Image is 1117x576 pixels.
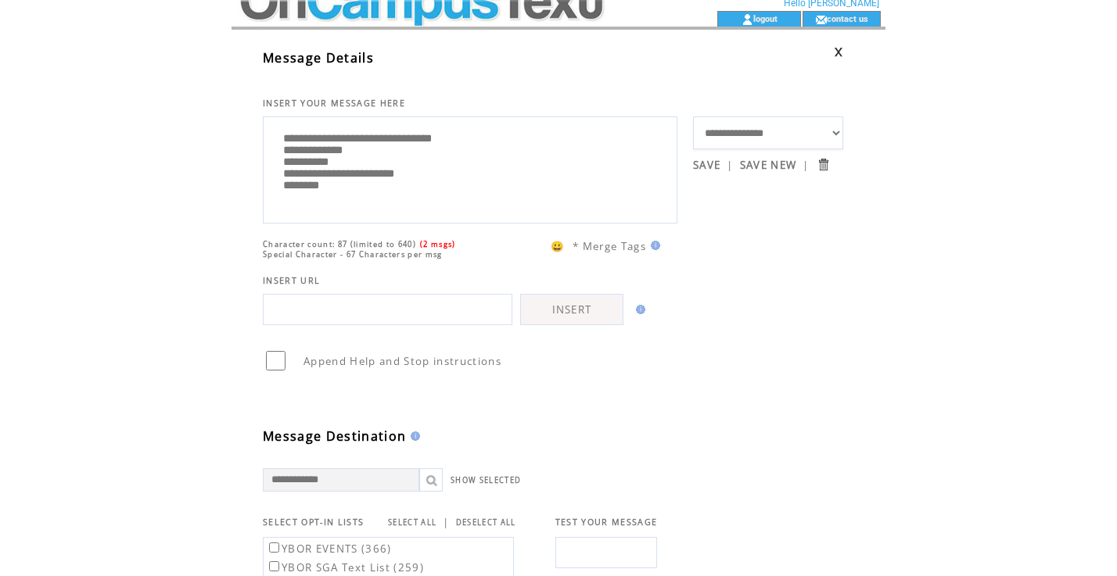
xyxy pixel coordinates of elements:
[456,517,516,528] a: DESELECT ALL
[827,13,868,23] a: contact us
[815,13,827,26] img: contact_us_icon.gif
[263,428,406,445] span: Message Destination
[803,158,809,172] span: |
[420,239,456,249] span: (2 msgs)
[555,517,658,528] span: TEST YOUR MESSAGE
[263,49,374,66] span: Message Details
[303,354,501,368] span: Append Help and Stop instructions
[263,517,364,528] span: SELECT OPT-IN LISTS
[266,542,392,556] label: YBOR EVENTS (366)
[646,241,660,250] img: help.gif
[388,517,436,528] a: SELECT ALL
[573,239,646,253] span: * Merge Tags
[263,249,443,259] span: Special Character - 67 Characters per msg
[740,158,797,172] a: SAVE NEW
[266,560,424,574] label: YBOR SGA Text List (259)
[269,561,279,571] input: YBOR SGA Text List (259)
[520,294,623,325] a: INSERT
[816,157,831,172] input: Submit
[451,475,521,485] a: SHOW SELECTED
[263,275,320,286] span: INSERT URL
[693,158,720,172] a: SAVE
[406,431,420,441] img: help.gif
[269,542,279,553] input: YBOR EVENTS (366)
[263,239,416,249] span: Character count: 87 (limited to 640)
[551,239,565,253] span: 😀
[727,158,733,172] span: |
[753,13,778,23] a: logout
[742,13,753,26] img: account_icon.gif
[631,305,645,314] img: help.gif
[443,515,449,529] span: |
[263,98,405,109] span: INSERT YOUR MESSAGE HERE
